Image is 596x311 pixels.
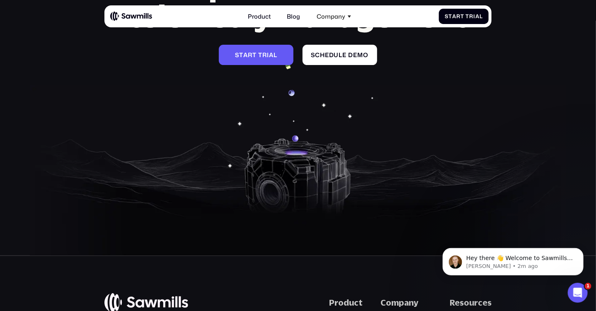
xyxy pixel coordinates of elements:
[317,13,345,20] div: Company
[235,51,240,58] span: S
[568,283,588,303] iframe: Intercom live chat
[283,8,305,24] a: Blog
[380,298,418,308] div: Company
[267,51,269,58] span: i
[456,13,460,19] span: r
[262,51,267,58] span: r
[303,45,377,65] a: Scheduledemo
[243,51,248,58] span: a
[349,51,354,58] span: d
[274,51,277,58] span: l
[334,51,339,58] span: u
[466,13,470,19] span: T
[252,51,257,58] span: t
[445,13,448,19] span: S
[354,51,358,58] span: e
[430,231,596,289] iframe: Intercom notifications message
[248,51,252,58] span: r
[480,13,483,19] span: l
[585,283,591,289] span: 1
[311,51,315,58] span: S
[358,51,363,58] span: m
[325,51,329,58] span: e
[439,9,489,24] a: StartTrial
[219,45,293,65] a: StartTrial
[460,13,464,19] span: t
[315,51,320,58] span: c
[469,13,473,19] span: r
[450,298,492,308] div: Resources
[452,13,456,19] span: a
[329,298,363,308] div: Product
[329,51,334,58] span: d
[320,51,325,58] span: h
[243,8,275,24] a: Product
[473,13,475,19] span: i
[339,51,343,58] span: l
[343,51,347,58] span: e
[239,51,243,58] span: t
[258,51,262,58] span: T
[448,13,452,19] span: t
[475,13,480,19] span: a
[269,51,274,58] span: a
[312,8,356,24] div: Company
[363,51,368,58] span: o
